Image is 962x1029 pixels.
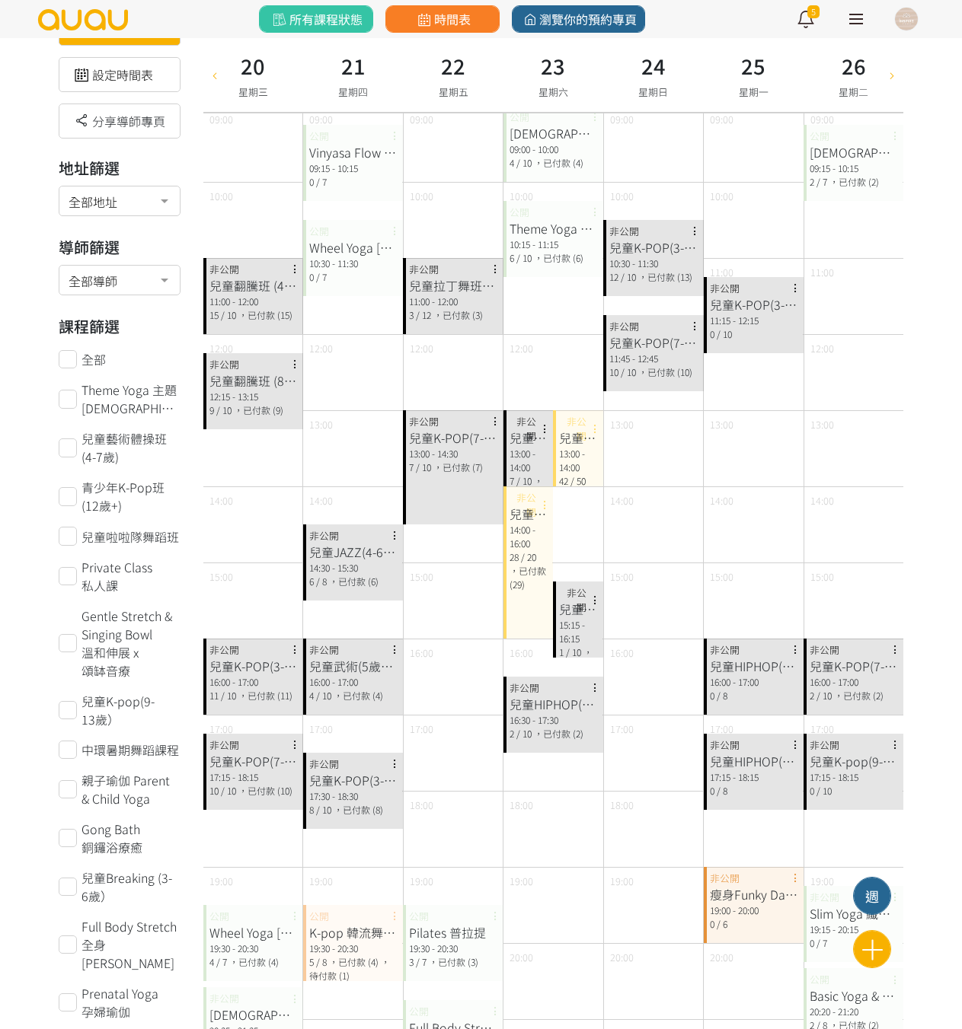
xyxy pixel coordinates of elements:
[810,143,897,161] div: [DEMOGRAPHIC_DATA]
[309,874,333,888] span: 19:00
[834,689,884,702] span: ，已付款 (2)
[410,189,433,203] span: 10:00
[510,950,533,964] span: 20:00
[710,189,733,203] span: 10:00
[510,474,514,487] span: 7
[710,417,733,432] span: 13:00
[309,270,314,283] span: 0
[334,689,383,702] span: ，已付款 (4)
[810,657,897,675] div: 兒童K-POP(7-12歲）
[59,157,181,180] h3: 地址篩選
[81,868,180,905] span: 兒童Breaking (3-6歲）
[516,156,532,169] span: / 10
[810,936,814,949] span: 0
[710,950,733,964] span: 20:00
[810,112,834,126] span: 09:00
[516,251,532,264] span: / 10
[410,341,433,355] span: 12:00
[717,327,732,340] span: / 10
[610,417,634,432] span: 13:00
[510,695,597,713] div: 兒童HIPHOP(7-12歲)
[416,955,427,968] span: / 7
[817,175,827,188] span: / 7
[209,874,233,888] span: 19:00
[710,314,797,327] div: 11:15 - 12:15
[209,295,297,308] div: 11:00 - 12:00
[510,428,548,447] div: 兒童Breaking (3-6歲）
[510,645,533,660] span: 16:00
[71,65,153,84] a: 設定時間表
[638,270,692,283] span: ，已付款 (13)
[209,752,297,770] div: 兒童K-POP(7-12歲）
[209,784,219,797] span: 10
[316,270,327,283] span: / 7
[409,276,497,295] div: 兒童拉丁舞班(4-7歲)
[209,722,233,736] span: 17:00
[810,922,897,936] div: 19:15 - 20:15
[810,904,897,922] div: Slim Yoga 纖體瑜珈
[609,270,618,283] span: 12
[510,237,597,251] div: 10:15 - 11:15
[81,607,180,680] span: Gentle Stretch & Singing Bowl 溫和伸展 x 頌缽音療
[559,600,597,618] div: 兒童HIPHOP(3-6歲)
[559,645,564,658] span: 1
[309,143,397,161] div: Vinyasa Flow 流[DEMOGRAPHIC_DATA]
[316,575,327,588] span: / 8
[439,84,468,99] span: 星期五
[710,327,714,340] span: 0
[209,493,233,508] span: 14:00
[309,675,397,689] div: 16:00 - 17:00
[516,474,532,487] span: / 10
[409,941,497,955] div: 19:30 - 20:30
[209,941,297,955] div: 19:30 - 20:30
[409,460,414,473] span: 7
[710,265,733,279] span: 11:00
[238,84,268,99] span: 星期三
[717,917,727,930] span: / 6
[81,771,180,808] span: 親子瑜伽 Parent & Child Yoga
[710,569,733,584] span: 15:00
[817,936,827,949] span: / 7
[309,575,314,588] span: 6
[510,341,533,355] span: 12:00
[610,722,634,736] span: 17:00
[570,474,586,487] span: / 50
[309,238,397,256] div: Wheel Yoga [DEMOGRAPHIC_DATA]
[710,917,714,930] span: 0
[710,885,797,903] div: 瘦身Funky Dance
[221,689,236,702] span: / 10
[309,771,397,789] div: 兒童K-POP(3-6歲）
[610,189,634,203] span: 10:00
[510,564,546,591] span: ，已付款 (29)
[329,575,379,588] span: ，已付款 (6)
[534,156,583,169] span: ，已付款 (4)
[316,803,331,816] span: / 10
[609,256,697,270] div: 10:30 - 11:30
[409,955,414,968] span: 3
[409,923,497,941] div: Pilates 普拉提
[229,955,279,968] span: ，已付款 (4)
[817,689,832,702] span: / 10
[810,752,897,770] div: 兒童K-pop(9-13歲）
[810,986,897,1005] div: Basic Yoga & Stretch 基礎瑜伽及伸展
[238,784,292,797] span: ，已付款 (10)
[309,161,397,175] div: 09:15 - 10:15
[221,784,236,797] span: / 10
[710,493,733,508] span: 14:00
[309,803,314,816] span: 8
[610,493,634,508] span: 14:00
[559,474,568,487] span: 42
[59,104,181,139] div: 分享導師專頁
[510,727,514,740] span: 2
[433,460,483,473] span: ，已付款 (7)
[409,295,497,308] div: 11:00 - 12:00
[410,645,433,660] span: 16:00
[259,5,373,33] a: 所有課程狀態
[610,874,634,888] span: 19:00
[710,675,797,689] div: 16:00 - 17:00
[710,722,733,736] span: 17:00
[209,371,297,390] div: 兒童翻騰班 (8歲+)
[510,219,597,237] div: Theme Yoga 主題[DEMOGRAPHIC_DATA]
[309,112,333,126] span: 09:00
[270,10,362,28] span: 所有課程狀態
